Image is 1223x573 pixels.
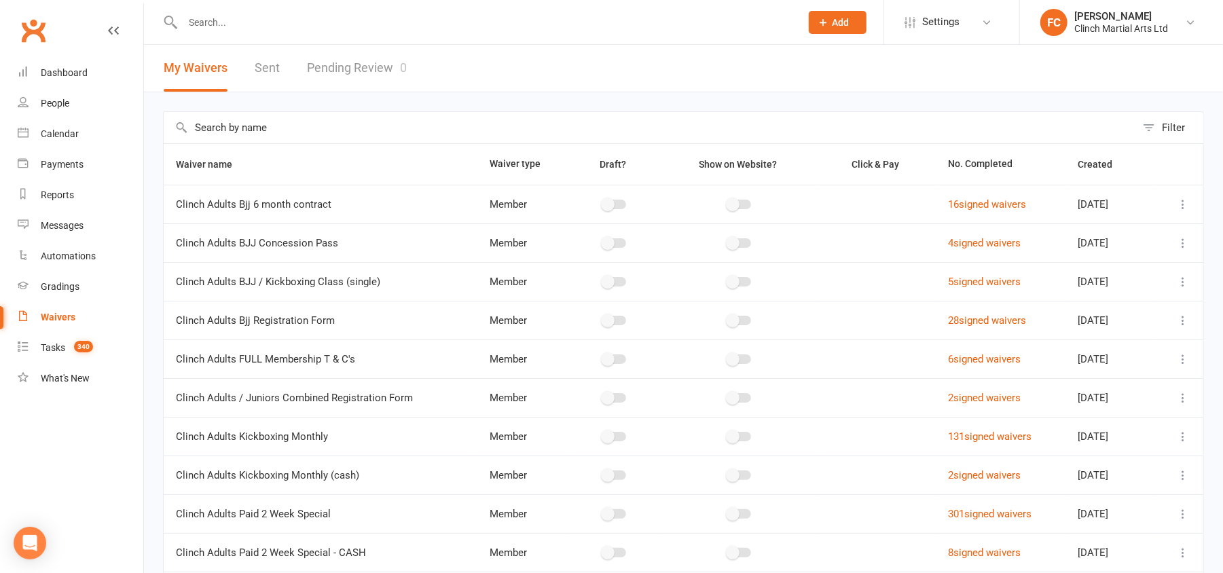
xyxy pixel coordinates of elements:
[18,302,143,333] a: Waivers
[948,237,1021,249] a: 4signed waivers
[922,7,960,37] span: Settings
[1078,159,1127,170] span: Created
[1074,10,1168,22] div: [PERSON_NAME]
[176,156,247,172] button: Waiver name
[948,353,1021,365] a: 6signed waivers
[41,373,90,384] div: What's New
[176,269,380,295] span: Clinch Adults BJJ / Kickboxing Class (single)
[18,241,143,272] a: Automations
[477,301,568,339] td: Member
[41,98,69,109] div: People
[18,363,143,394] a: What's New
[1065,339,1154,378] td: [DATE]
[1065,494,1154,533] td: [DATE]
[41,342,65,353] div: Tasks
[1136,112,1203,143] button: Filter
[687,156,792,172] button: Show on Website?
[176,540,366,566] span: Clinch Adults Paid 2 Week Special - CASH
[307,45,407,92] a: Pending Review0
[41,159,84,170] div: Payments
[18,180,143,210] a: Reports
[164,45,227,92] button: My Waivers
[477,417,568,456] td: Member
[852,159,899,170] span: Click & Pay
[176,346,355,372] span: Clinch Adults FULL Membership T & C's
[176,230,338,256] span: Clinch Adults BJJ Concession Pass
[948,392,1021,404] a: 2signed waivers
[41,67,88,78] div: Dashboard
[948,198,1026,210] a: 16signed waivers
[699,159,777,170] span: Show on Website?
[18,272,143,302] a: Gradings
[1065,223,1154,262] td: [DATE]
[14,527,46,559] div: Open Intercom Messenger
[477,533,568,572] td: Member
[176,385,413,411] span: Clinch Adults / Juniors Combined Registration Form
[400,60,407,75] span: 0
[477,378,568,417] td: Member
[179,13,791,32] input: Search...
[1074,22,1168,35] div: Clinch Martial Arts Ltd
[18,58,143,88] a: Dashboard
[477,339,568,378] td: Member
[176,424,328,449] span: Clinch Adults Kickboxing Monthly
[16,14,50,48] a: Clubworx
[1040,9,1067,36] div: FC
[588,156,642,172] button: Draft?
[1065,456,1154,494] td: [DATE]
[477,494,568,533] td: Member
[176,462,359,488] span: Clinch Adults Kickboxing Monthly (cash)
[1065,378,1154,417] td: [DATE]
[948,508,1032,520] a: 301signed waivers
[936,144,1065,185] th: No. Completed
[176,159,247,170] span: Waiver name
[1065,533,1154,572] td: [DATE]
[1065,417,1154,456] td: [DATE]
[477,223,568,262] td: Member
[948,276,1021,288] a: 5signed waivers
[41,251,96,261] div: Automations
[477,144,568,185] th: Waiver type
[948,314,1026,327] a: 28signed waivers
[477,185,568,223] td: Member
[477,456,568,494] td: Member
[1065,185,1154,223] td: [DATE]
[18,88,143,119] a: People
[255,45,280,92] a: Sent
[176,501,331,527] span: Clinch Adults Paid 2 Week Special
[833,17,850,28] span: Add
[839,156,914,172] button: Click & Pay
[1065,301,1154,339] td: [DATE]
[176,308,335,333] span: Clinch Adults Bjj Registration Form
[18,149,143,180] a: Payments
[41,220,84,231] div: Messages
[1078,156,1127,172] button: Created
[948,547,1021,559] a: 8signed waivers
[600,159,627,170] span: Draft?
[176,191,331,217] span: Clinch Adults Bjj 6 month contract
[948,469,1021,481] a: 2signed waivers
[809,11,866,34] button: Add
[74,341,93,352] span: 340
[164,112,1136,143] input: Search by name
[18,119,143,149] a: Calendar
[948,430,1032,443] a: 131signed waivers
[41,189,74,200] div: Reports
[41,128,79,139] div: Calendar
[41,281,79,292] div: Gradings
[477,262,568,301] td: Member
[18,333,143,363] a: Tasks 340
[1065,262,1154,301] td: [DATE]
[41,312,75,322] div: Waivers
[1162,119,1185,136] div: Filter
[18,210,143,241] a: Messages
